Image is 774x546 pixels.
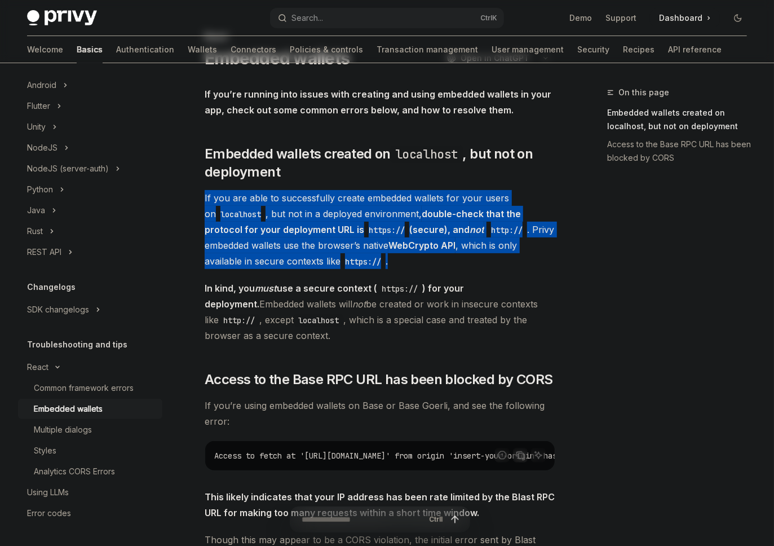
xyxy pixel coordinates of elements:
a: Connectors [231,36,276,63]
code: https:// [340,256,386,268]
span: If you are able to successfully create embedded wallets for your users on , but not in a deployed... [205,190,555,269]
a: API reference [668,36,722,63]
strong: In kind, you use a secure context ( ) for your deployment. [205,283,464,310]
a: Embedded wallets [18,399,162,419]
div: REST API [27,245,61,259]
span: Ctrl K [480,14,497,23]
button: Toggle Flutter section [18,96,162,116]
a: Welcome [27,36,63,63]
em: must [255,283,277,294]
code: http:// [486,224,527,236]
div: Analytics CORS Errors [34,465,115,478]
button: Open search [270,8,504,28]
a: Access to the Base RPC URL has been blocked by CORS [607,135,756,167]
a: Styles [18,441,162,461]
a: Demo [569,12,592,24]
code: localhost [294,314,343,327]
button: Toggle SDK changelogs section [18,300,162,320]
div: Android [27,78,56,92]
div: Rust [27,224,43,238]
div: Styles [34,444,56,457]
div: Using LLMs [27,486,69,499]
a: Embedded wallets created on localhost, but not on deployment [607,104,756,135]
a: Recipes [623,36,654,63]
button: Toggle Unity section [18,117,162,137]
button: Report incorrect code [495,448,510,463]
code: localhost [216,208,266,221]
button: Toggle React section [18,357,162,377]
span: If you’re using embedded wallets on Base or Base Goerli, and see the following error: [205,398,555,429]
a: Error codes [18,503,162,523]
a: Common framework errors [18,378,162,398]
div: Flutter [27,99,50,113]
img: dark logo [27,10,97,26]
div: NodeJS (server-auth) [27,162,109,175]
div: Search... [291,11,323,25]
a: Support [605,12,636,24]
code: localhost [391,146,463,163]
button: Toggle REST API section [18,242,162,262]
h5: Troubleshooting and tips [27,338,127,351]
span: Embedded wallets will be created or work in insecure contexts like , except , which is a special ... [205,280,555,344]
h5: Changelogs [27,280,76,294]
button: Toggle Rust section [18,221,162,241]
strong: This likely indicates that your IP address has been rate limited by the Blast RPC URL for making ... [205,491,555,518]
button: Toggle NodeJS (server-auth) section [18,158,162,179]
span: Embedded wallets created on , but not on deployment [205,145,555,181]
button: Copy the contents from the code block [513,448,528,463]
em: not [352,298,366,310]
code: https:// [364,224,409,236]
a: WebCrypto API [388,240,455,252]
button: Toggle NodeJS section [18,138,162,158]
em: not [470,224,484,235]
span: Access to fetch at '[URL][DOMAIN_NAME]' from origin 'insert-your-origin' has been blocked by CORS... [214,451,697,461]
button: Ask AI [531,448,546,463]
a: Analytics CORS Errors [18,461,162,482]
a: User management [492,36,564,63]
span: On this page [618,86,669,99]
div: Multiple dialogs [34,423,92,437]
a: Dashboard [650,9,720,27]
a: Basics [77,36,103,63]
a: Transaction management [377,36,478,63]
strong: If you’re running into issues with creating and using embedded wallets in your app, check out som... [205,89,551,116]
button: Toggle Android section [18,75,162,95]
div: NodeJS [27,141,58,155]
a: Wallets [188,36,217,63]
div: Python [27,183,53,196]
div: React [27,360,48,374]
span: Dashboard [659,12,702,24]
strong: double-check that the protocol for your deployment URL is (secure), and [205,208,527,235]
button: Toggle dark mode [729,9,747,27]
span: Access to the Base RPC URL has been blocked by CORS [205,371,552,389]
button: Toggle Python section [18,179,162,200]
div: Common framework errors [34,381,134,395]
div: Embedded wallets [34,402,103,416]
div: Error codes [27,507,71,520]
a: Authentication [116,36,174,63]
a: Policies & controls [290,36,363,63]
code: http:// [219,314,259,327]
button: Send message [447,512,463,527]
div: Java [27,204,45,217]
div: Unity [27,120,46,134]
div: SDK changelogs [27,303,89,316]
button: Toggle Java section [18,200,162,221]
a: Using LLMs [18,482,162,503]
input: Ask a question... [302,507,424,532]
a: Security [577,36,609,63]
a: Multiple dialogs [18,420,162,440]
code: https:// [377,283,422,295]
